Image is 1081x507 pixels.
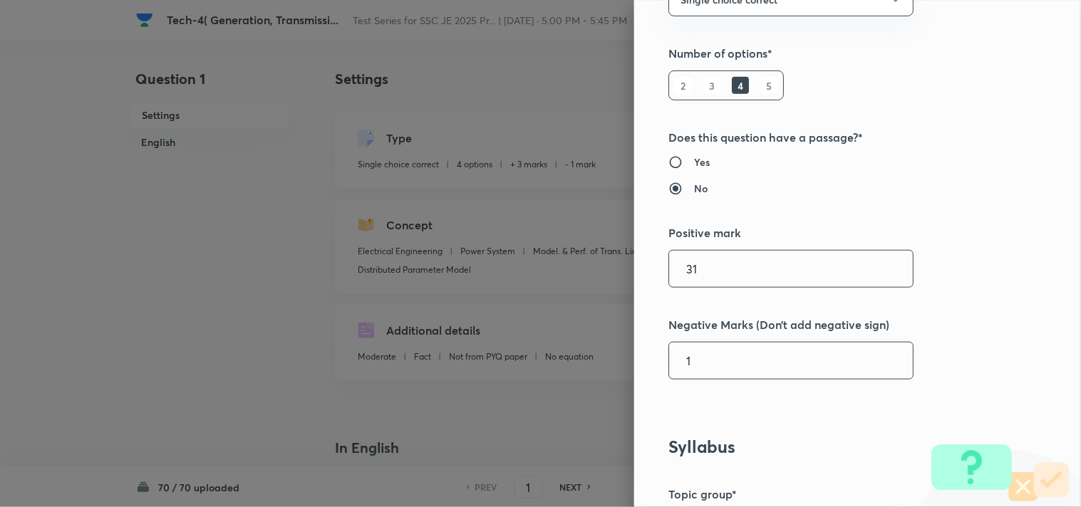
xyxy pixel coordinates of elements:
[668,129,999,146] h5: Does this question have a passage?*
[668,486,999,503] h5: Topic group*
[668,45,999,62] h5: Number of options*
[668,224,999,241] h5: Positive mark
[668,316,999,333] h5: Negative Marks (Don’t add negative sign)
[668,437,999,457] h3: Syllabus
[732,77,749,94] h6: 4
[675,77,692,94] h6: 2
[760,77,777,94] h6: 5
[669,251,913,287] input: Positive marks
[703,77,720,94] h6: 3
[694,181,708,196] h6: No
[669,343,913,379] input: Negative marks
[694,155,710,169] h6: Yes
